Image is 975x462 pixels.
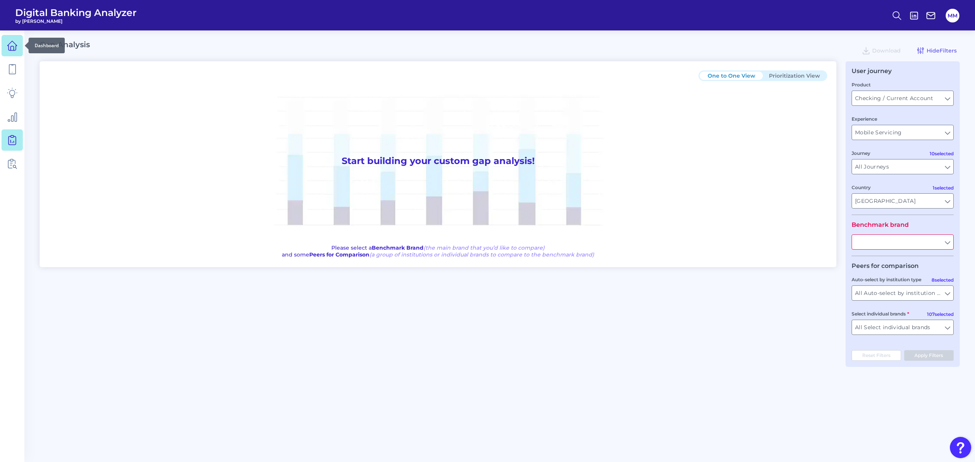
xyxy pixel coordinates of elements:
h1: Start building your custom gap analysis! [49,81,827,241]
h2: Gap Analysis [40,40,90,49]
label: Experience [852,116,877,122]
div: Dashboard [29,38,65,53]
label: Auto-select by institution type [852,277,921,282]
div: User journey [852,67,892,75]
label: Journey [852,150,870,156]
label: Select individual brands [852,311,909,317]
span: (the main brand that you’d like to compare) [424,244,545,251]
span: Digital Banking Analyzer [15,7,137,18]
button: Open Resource Center [950,437,971,458]
span: (a group of institutions or individual brands to compare to the benchmark brand) [369,251,594,258]
span: Download [872,47,901,54]
button: Download [858,45,904,57]
button: Reset Filters [852,350,901,361]
button: Prioritization View [763,72,826,80]
legend: Peers for comparison [852,262,919,269]
p: Please select a and some [282,244,594,258]
span: by [PERSON_NAME] [15,18,137,24]
legend: Benchmark brand [852,221,909,228]
b: Benchmark Brand [372,244,424,251]
label: Product [852,82,871,88]
button: Apply Filters [904,350,954,361]
button: HideFilters [913,45,960,57]
b: Peers for Comparison [309,251,369,258]
span: Hide Filters [927,47,957,54]
button: MM [946,9,959,22]
label: Country [852,185,871,190]
button: One to One View [700,72,763,80]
